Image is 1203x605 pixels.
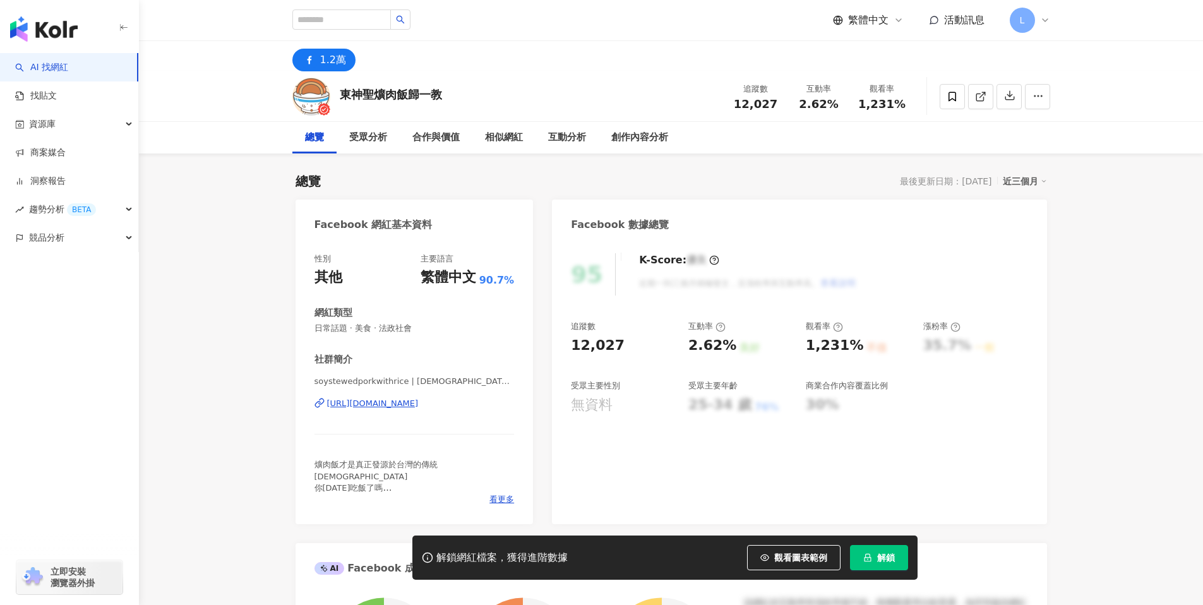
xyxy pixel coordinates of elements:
div: Facebook 網紅基本資料 [314,218,433,232]
div: [URL][DOMAIN_NAME] [327,398,419,409]
div: 合作與價值 [412,130,460,145]
span: 1,231% [858,98,906,111]
div: 性別 [314,253,331,265]
a: searchAI 找網紅 [15,61,68,74]
img: KOL Avatar [292,78,330,116]
a: 找貼文 [15,90,57,102]
span: L [1020,13,1025,27]
div: 12,027 [571,336,625,356]
div: 總覽 [305,130,324,145]
span: 立即安裝 瀏覽器外掛 [51,566,95,589]
div: 受眾主要性別 [571,380,620,392]
div: 追蹤數 [571,321,596,332]
span: 12,027 [734,97,777,111]
div: 解鎖網紅檔案，獲得進階數據 [436,551,568,565]
div: 互動率 [795,83,843,95]
span: 90.7% [479,273,515,287]
div: 1,231% [806,336,864,356]
img: chrome extension [20,567,45,587]
div: 近三個月 [1003,173,1047,189]
span: lock [863,553,872,562]
span: 看更多 [489,494,514,505]
div: 繁體中文 [421,268,476,287]
div: 其他 [314,268,342,287]
img: logo [10,16,78,42]
span: 觀看圖表範例 [774,553,827,563]
span: 競品分析 [29,224,64,252]
div: 最後更新日期：[DATE] [900,176,991,186]
div: BETA [67,203,96,216]
span: soystewedporkwithrice | [DEMOGRAPHIC_DATA]肉飯歸一[DEMOGRAPHIC_DATA] | soystewedporkwithrice [314,376,515,387]
div: 商業合作內容覆蓋比例 [806,380,888,392]
a: 洞察報告 [15,175,66,188]
span: 繁體中文 [848,13,889,27]
span: 日常話題 · 美食 · 法政社會 [314,323,515,334]
div: 漲粉率 [923,321,961,332]
div: Facebook 數據總覽 [571,218,669,232]
div: 創作內容分析 [611,130,668,145]
div: 相似網紅 [485,130,523,145]
div: 東神聖爌肉飯歸一教 [340,87,442,102]
div: 觀看率 [806,321,843,332]
span: search [396,15,405,24]
span: 活動訊息 [944,14,985,26]
span: 爌肉飯才是真正發源於台灣的傳統[DEMOGRAPHIC_DATA] 你[DATE]吃飯了嗎 合作邀約請私訊我們 Effective Accelerationism 官方YT頻道: [URL][D... [314,460,438,538]
div: 受眾主要年齡 [688,380,738,392]
div: 2.62% [688,336,736,356]
button: 觀看圖表範例 [747,545,841,570]
span: 趨勢分析 [29,195,96,224]
div: 總覽 [296,172,321,190]
div: 社群簡介 [314,353,352,366]
a: [URL][DOMAIN_NAME] [314,398,515,409]
span: rise [15,205,24,214]
div: 1.2萬 [320,51,346,69]
span: 資源庫 [29,110,56,138]
div: 觀看率 [858,83,906,95]
a: chrome extension立即安裝 瀏覽器外掛 [16,560,123,594]
div: 網紅類型 [314,306,352,320]
span: 2.62% [799,98,838,111]
div: K-Score : [639,253,719,267]
div: 追蹤數 [732,83,780,95]
span: 解鎖 [877,553,895,563]
button: 解鎖 [850,545,908,570]
div: 互動率 [688,321,726,332]
div: 受眾分析 [349,130,387,145]
div: 主要語言 [421,253,453,265]
button: 1.2萬 [292,49,356,71]
div: 無資料 [571,395,613,415]
a: 商案媒合 [15,147,66,159]
div: 互動分析 [548,130,586,145]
